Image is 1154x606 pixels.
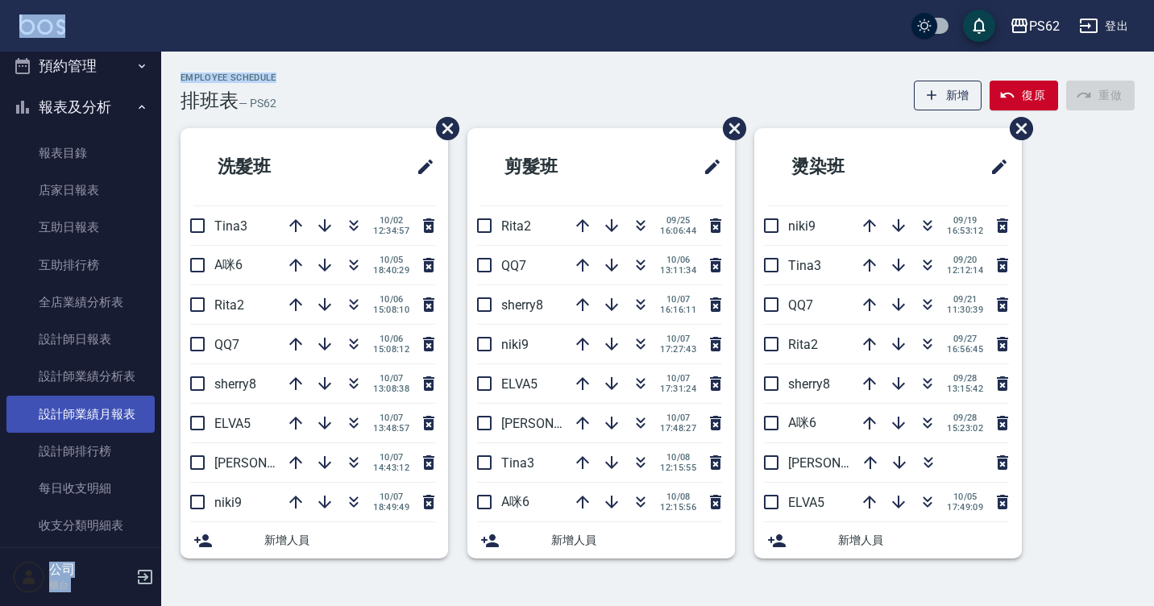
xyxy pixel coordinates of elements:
span: 10/08 [660,492,696,502]
span: Rita2 [501,218,531,234]
span: 刪除班表 [998,105,1036,152]
span: Tina3 [788,258,821,273]
span: Tina3 [214,218,247,234]
span: Tina3 [501,455,534,471]
h2: 剪髮班 [480,138,637,196]
span: 10/07 [660,413,696,423]
img: Logo [19,15,65,35]
a: 每日收支明細 [6,470,155,507]
button: 登出 [1073,11,1135,41]
span: [PERSON_NAME]26 [214,455,326,471]
span: 10/07 [373,492,409,502]
span: 10/05 [947,492,983,502]
span: 10/02 [373,215,409,226]
span: 17:48:27 [660,423,696,434]
span: A咪6 [214,257,243,272]
span: 13:48:57 [373,423,409,434]
span: 13:11:34 [660,265,696,276]
span: 12:15:55 [660,463,696,473]
span: QQ7 [788,297,813,313]
button: save [963,10,995,42]
span: 09/19 [947,215,983,226]
span: 10/08 [660,452,696,463]
span: 修改班表的標題 [406,147,435,186]
span: QQ7 [214,337,239,352]
span: 16:53:12 [947,226,983,236]
span: 18:40:29 [373,265,409,276]
span: 14:43:12 [373,463,409,473]
span: 修改班表的標題 [980,147,1009,186]
span: 刪除班表 [424,105,462,152]
span: 17:27:43 [660,344,696,355]
span: 15:23:02 [947,423,983,434]
span: 刪除班表 [711,105,749,152]
p: 櫃台 [49,578,131,592]
span: niki9 [214,495,242,510]
span: sherry8 [501,297,543,313]
div: 新增人員 [181,522,448,558]
button: 預約管理 [6,45,155,87]
div: PS62 [1029,16,1060,36]
span: 10/07 [373,413,409,423]
button: 復原 [990,81,1058,110]
span: 10/06 [373,294,409,305]
span: 10/07 [660,294,696,305]
span: 13:15:42 [947,384,983,394]
span: 16:06:44 [660,226,696,236]
span: ELVA5 [788,495,824,510]
span: QQ7 [501,258,526,273]
span: 10/07 [373,373,409,384]
div: 新增人員 [467,522,735,558]
span: A咪6 [788,415,816,430]
span: 12:15:56 [660,502,696,513]
span: 09/28 [947,413,983,423]
span: 17:49:09 [947,502,983,513]
span: sherry8 [788,376,830,392]
span: ELVA5 [501,376,538,392]
a: 互助日報表 [6,209,155,246]
span: 新增人員 [551,532,722,549]
span: 16:56:45 [947,344,983,355]
button: 新增 [914,81,982,110]
a: 設計師排行榜 [6,433,155,470]
h6: — PS62 [239,95,276,112]
a: 收支分類明細表 [6,507,155,544]
span: [PERSON_NAME]26 [788,455,899,471]
h3: 排班表 [181,89,239,112]
span: 12:34:57 [373,226,409,236]
a: 報表目錄 [6,135,155,172]
span: 10/06 [373,334,409,344]
h2: 洗髮班 [193,138,351,196]
span: 新增人員 [264,532,435,549]
h2: Employee Schedule [181,73,276,83]
img: Person [13,561,45,593]
span: 09/25 [660,215,696,226]
a: 設計師業績月報表 [6,396,155,433]
span: 10/07 [373,452,409,463]
span: niki9 [788,218,816,234]
span: 15:08:10 [373,305,409,315]
span: 16:16:11 [660,305,696,315]
a: 設計師業績分析表 [6,358,155,395]
a: 設計師日報表 [6,321,155,358]
button: 報表及分析 [6,86,155,128]
span: Rita2 [788,337,818,352]
a: 互助排行榜 [6,247,155,284]
h5: 公司 [49,562,131,578]
span: 10/07 [660,373,696,384]
span: sherry8 [214,376,256,392]
span: 11:30:39 [947,305,983,315]
button: PS62 [1003,10,1066,43]
a: 全店業績分析表 [6,284,155,321]
span: ELVA5 [214,416,251,431]
span: 09/28 [947,373,983,384]
span: 13:08:38 [373,384,409,394]
span: niki9 [501,337,529,352]
span: 12:12:14 [947,265,983,276]
span: 18:49:49 [373,502,409,513]
span: Rita2 [214,297,244,313]
div: 新增人員 [754,522,1022,558]
span: 10/07 [660,334,696,344]
span: 15:08:12 [373,344,409,355]
span: 修改班表的標題 [693,147,722,186]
